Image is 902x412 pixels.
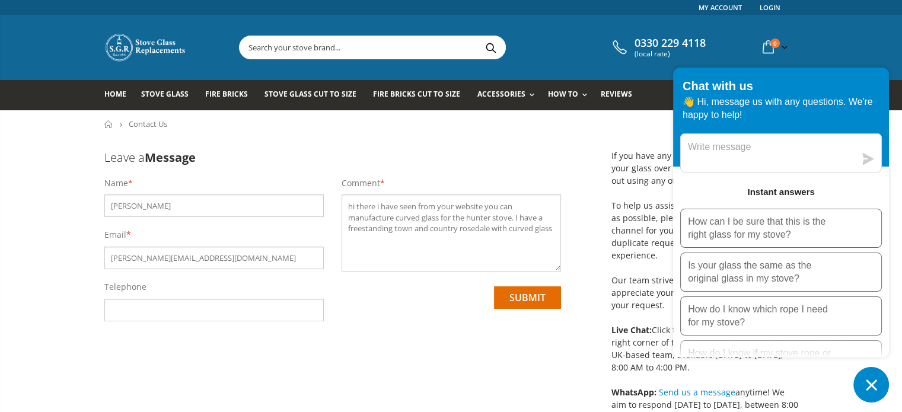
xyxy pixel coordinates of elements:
[342,177,380,189] label: Comment
[104,149,561,165] h3: Leave a
[635,50,706,58] span: (local rate)
[264,89,356,99] span: Stove Glass Cut To Size
[477,36,504,59] button: Search
[610,37,706,58] a: 0330 229 4118 (local rate)
[205,89,248,99] span: Fire Bricks
[494,286,561,309] input: submit
[205,80,257,110] a: Fire Bricks
[129,119,167,129] span: Contact Us
[141,80,197,110] a: Stove Glass
[104,177,128,189] label: Name
[104,89,126,99] span: Home
[770,39,780,48] span: 0
[141,89,189,99] span: Stove Glass
[758,36,790,59] a: 0
[373,89,460,99] span: Fire Bricks Cut To Size
[477,89,525,99] span: Accessories
[548,80,593,110] a: How To
[104,33,187,62] img: Stove Glass Replacement
[145,149,196,165] b: Message
[373,80,469,110] a: Fire Bricks Cut To Size
[240,36,638,59] input: Search your stove brand...
[264,80,365,110] a: Stove Glass Cut To Size
[635,37,706,50] span: 0330 229 4118
[601,80,641,110] a: Reviews
[611,324,786,373] span: Click the chat icon in the bottom right corner of the page to connect with our UK-based team, ava...
[611,149,798,373] p: If you have any questions or prefer to order your glass over the phone, feel free to reach out us...
[104,281,146,293] label: Telephone
[611,387,656,398] strong: WhatsApp:
[611,324,652,336] strong: Live Chat:
[104,120,113,128] a: Home
[548,89,578,99] span: How To
[601,89,632,99] span: Reviews
[670,68,893,403] inbox-online-store-chat: Shopify online store chat
[104,80,135,110] a: Home
[477,80,540,110] a: Accessories
[659,387,735,398] a: Send us a message
[104,229,126,241] label: Email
